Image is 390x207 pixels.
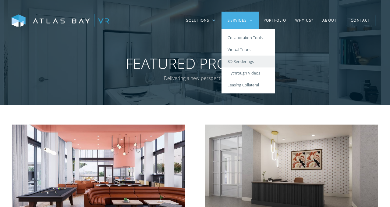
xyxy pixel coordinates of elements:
[291,12,318,29] a: Why US?
[12,14,109,27] img: Atlas Bay VR Logo
[346,15,375,26] a: Contact
[222,12,259,29] div: Services
[318,12,341,29] a: About
[259,12,291,29] a: Portfolio
[180,12,222,29] div: Solutions
[186,18,210,23] div: Solutions
[222,56,275,67] a: 3D Renderings
[222,79,275,91] a: Leasing Collateral
[222,67,275,79] a: Flythrough Videos
[228,18,247,23] div: Services
[351,16,370,25] div: Contact
[222,32,275,44] a: Collaboration Tools
[222,44,275,56] a: Virtual Tours
[222,29,275,93] nav: Services
[88,55,302,72] h1: Featured Projects
[88,74,302,83] p: Delivering a new perspective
